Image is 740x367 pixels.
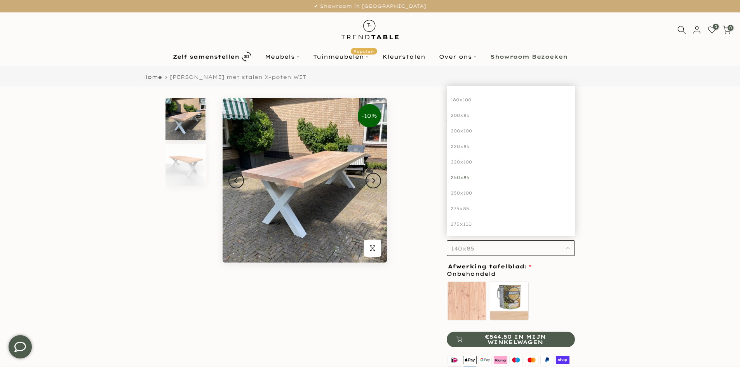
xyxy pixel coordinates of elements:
[448,264,531,269] span: Afwerking tafelblad:
[708,26,716,34] a: 0
[351,48,377,54] span: Populair
[447,269,496,279] span: Onbehandeld
[451,245,474,252] span: 140x85
[366,173,381,188] button: Next
[432,52,483,61] a: Over ons
[713,24,719,30] span: 0
[447,170,575,185] div: 250x85
[447,108,575,123] div: 200x85
[508,355,524,365] img: maestro
[555,355,570,365] img: shopify pay
[483,52,574,61] a: Showroom Bezoeken
[447,240,575,256] button: 140x85
[539,355,555,365] img: paypal
[375,52,432,61] a: Kleurstalen
[10,2,730,10] p: ✔ Showroom in [GEOGRAPHIC_DATA]
[1,327,40,366] iframe: toggle-frame
[447,332,575,347] button: €544.50 in mijn winkelwagen
[447,154,575,170] div: 220x100
[143,75,162,80] a: Home
[165,144,205,186] img: Rechthoekige douglas tuintafel met witte stalen X-poten
[524,355,540,365] img: master
[723,26,731,34] a: 0
[465,334,565,345] span: €544.50 in mijn winkelwagen
[447,355,462,365] img: ideal
[490,54,568,59] b: Showroom Bezoeken
[258,52,306,61] a: Meubels
[447,139,575,154] div: 220x85
[166,50,258,63] a: Zelf samenstellen
[477,355,493,365] img: google pay
[447,201,575,216] div: 275x85
[447,92,575,108] div: 180x100
[493,355,508,365] img: klarna
[228,173,244,188] button: Previous
[447,185,575,201] div: 250x100
[173,54,239,59] b: Zelf samenstellen
[447,216,575,232] div: 275x100
[447,123,575,139] div: 200x100
[728,25,733,31] span: 0
[447,232,575,247] div: 300x85
[306,52,375,61] a: TuinmeubelenPopulair
[462,355,477,365] img: apple pay
[336,12,404,47] img: trend-table
[170,74,306,80] span: [PERSON_NAME] met stalen X-poten WIT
